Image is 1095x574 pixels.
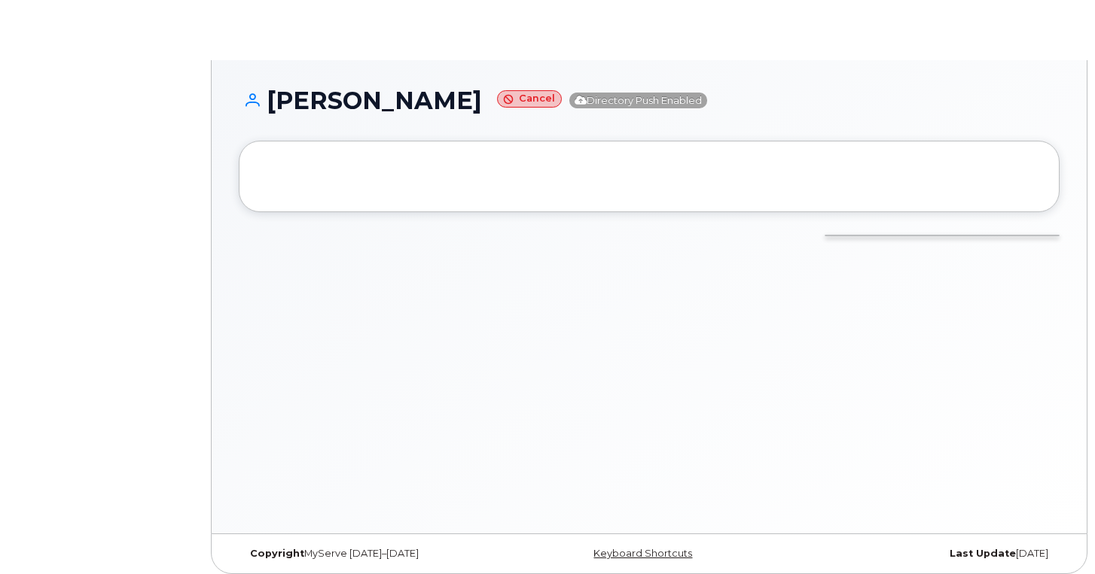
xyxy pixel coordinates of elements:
[250,548,304,559] strong: Copyright
[497,90,562,108] small: Cancel
[239,87,1060,114] h1: [PERSON_NAME]
[950,548,1016,559] strong: Last Update
[239,548,512,560] div: MyServe [DATE]–[DATE]
[569,93,707,108] span: Directory Push Enabled
[786,548,1060,560] div: [DATE]
[593,548,692,559] a: Keyboard Shortcuts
